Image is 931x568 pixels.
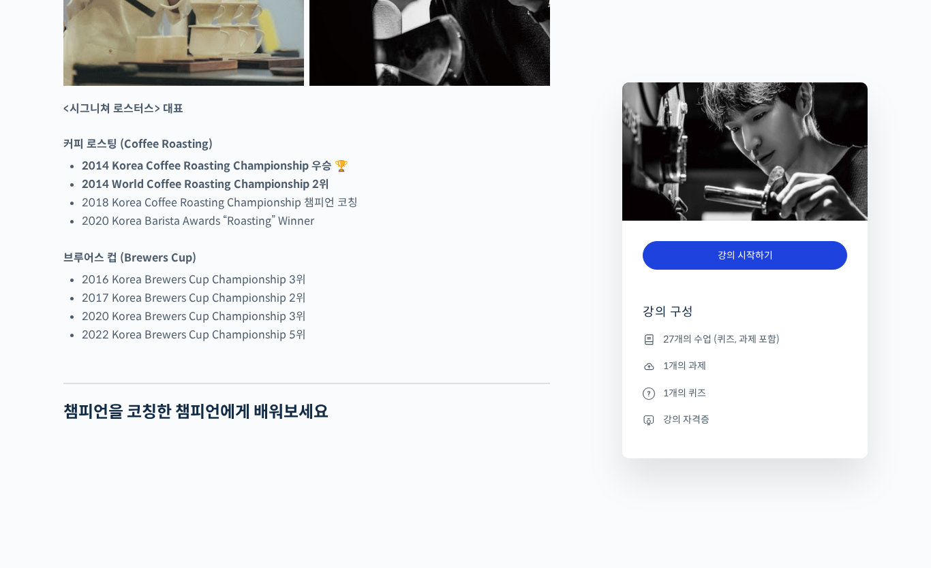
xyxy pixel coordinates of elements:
li: 강의 자격증 [643,411,847,428]
li: 27개의 수업 (퀴즈, 과제 포함) [643,331,847,347]
li: 2017 Korea Brewers Cup Championship 2위 [82,289,550,307]
li: 2018 Korea Coffee Roasting Championship 챔피언 코칭 [82,193,550,212]
li: 2016 Korea Brewers Cup Championship 3위 [82,270,550,289]
strong: <시그니쳐 로스터스> 대표 [63,101,183,116]
span: 홈 [43,452,51,463]
li: 2020 Korea Brewers Cup Championship 3위 [82,307,550,326]
span: 설정 [211,452,227,463]
li: 2020 Korea Barista Awards “Roasting” Winner [82,212,550,230]
li: 2022 Korea Brewers Cup Championship 5위 [82,326,550,344]
li: 1개의 퀴즈 [643,385,847,401]
span: 대화 [125,453,141,464]
strong: 2014 Korea Coffee Roasting Championship 우승 🏆 [82,159,348,173]
a: 강의 시작하기 [643,241,847,270]
h2: 챔피언을 코칭한 챔피언에게 배워보세요 [63,403,550,422]
a: 설정 [176,432,262,466]
strong: 브루어스 컵 (Brewers Cup) [63,251,196,265]
a: 대화 [90,432,176,466]
strong: 커피 로스팅 (Coffee Roasting) [63,137,213,151]
li: 1개의 과제 [643,358,847,375]
strong: 2014 World Coffee Roasting Championship 2위 [82,177,329,191]
a: 홈 [4,432,90,466]
h4: 강의 구성 [643,304,847,331]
